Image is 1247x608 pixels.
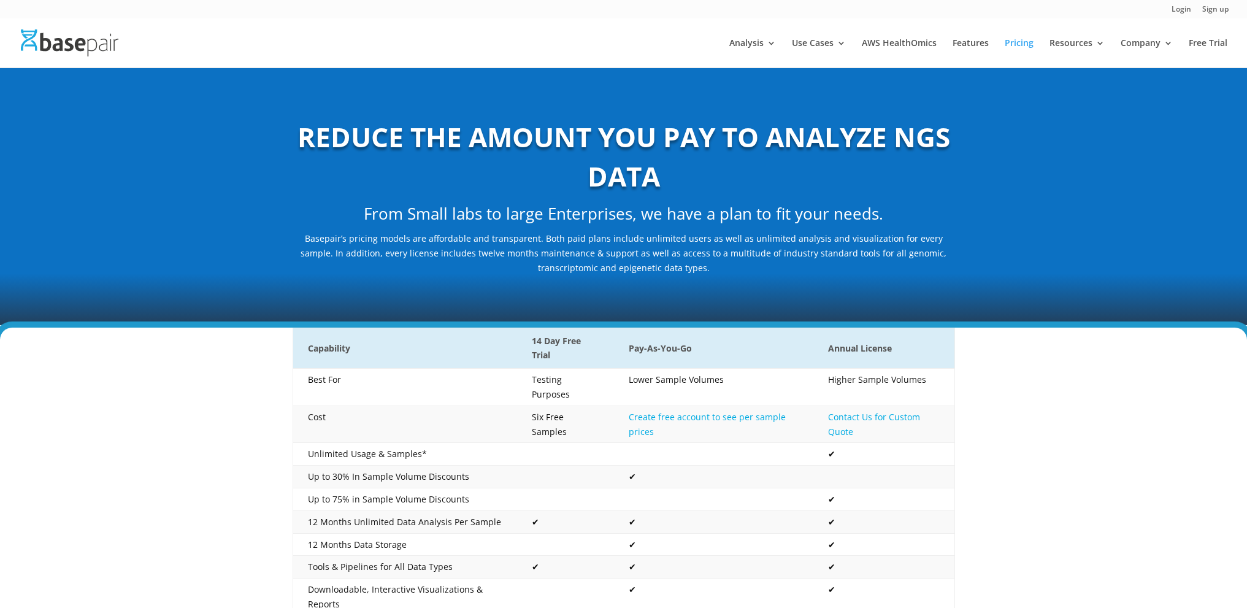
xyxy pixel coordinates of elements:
td: ✔ [517,556,614,579]
td: 12 Months Unlimited Data Analysis Per Sample [293,510,517,533]
td: ✔ [813,443,954,466]
a: Contact Us for Custom Quote [828,411,920,437]
td: ✔ [813,488,954,511]
td: Unlimited Usage & Samples* [293,443,517,466]
td: Six Free Samples [517,406,614,443]
td: Cost [293,406,517,443]
h2: From Small labs to large Enterprises, we have a plan to fit your needs. [293,202,955,232]
img: Basepair [21,29,118,56]
span: Basepair’s pricing models are affordable and transparent. Both paid plans include unlimited users... [301,233,946,274]
td: ✔ [614,510,813,533]
td: Testing Purposes [517,369,614,406]
td: ✔ [614,556,813,579]
a: Create free account to see per sample prices [629,411,786,437]
a: Free Trial [1189,39,1227,67]
td: Up to 30% In Sample Volume Discounts [293,466,517,488]
a: Features [953,39,989,67]
a: Resources [1049,39,1105,67]
a: Pricing [1005,39,1034,67]
th: Pay-As-You-Go [614,328,813,369]
a: Use Cases [792,39,846,67]
td: Best For [293,369,517,406]
td: Tools & Pipelines for All Data Types [293,556,517,579]
td: Up to 75% in Sample Volume Discounts [293,488,517,511]
th: Capability [293,328,517,369]
td: Lower Sample Volumes [614,369,813,406]
td: ✔ [813,510,954,533]
td: Higher Sample Volumes [813,369,954,406]
a: Login [1172,6,1191,18]
b: REDUCE THE AMOUNT YOU PAY TO ANALYZE NGS DATA [297,118,950,194]
th: 14 Day Free Trial [517,328,614,369]
td: ✔ [813,533,954,556]
th: Annual License [813,328,954,369]
td: ✔ [517,510,614,533]
a: AWS HealthOmics [862,39,937,67]
a: Sign up [1202,6,1229,18]
a: Company [1121,39,1173,67]
td: ✔ [614,466,813,488]
td: ✔ [614,533,813,556]
td: 12 Months Data Storage [293,533,517,556]
a: Analysis [729,39,776,67]
td: ✔ [813,556,954,579]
